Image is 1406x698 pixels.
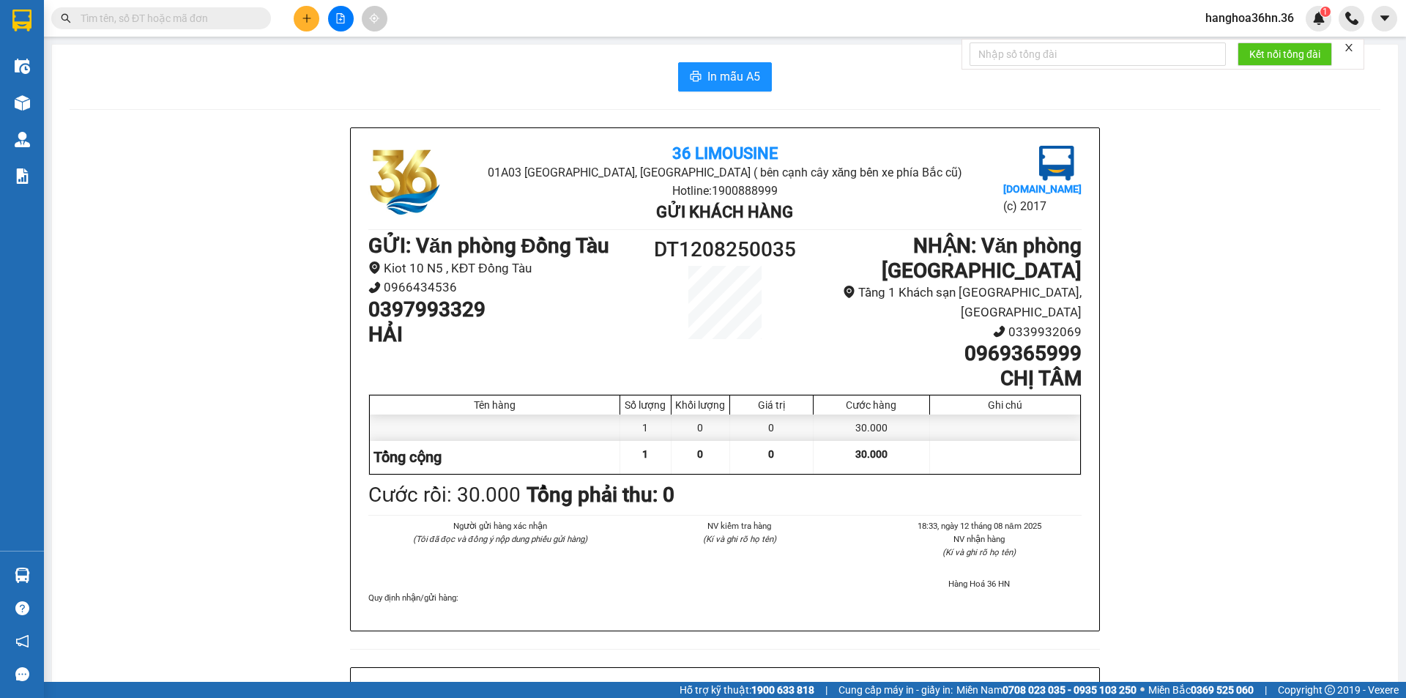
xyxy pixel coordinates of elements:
[368,322,636,347] h1: HẢI
[768,448,774,460] span: 0
[362,6,387,31] button: aim
[703,534,776,544] i: (Kí và ghi rõ họ tên)
[956,682,1137,698] span: Miền Nam
[642,448,648,460] span: 1
[15,568,30,583] img: warehouse-icon
[817,399,926,411] div: Cước hàng
[335,13,346,23] span: file-add
[877,519,1082,532] li: 18:33, ngày 12 tháng 08 năm 2025
[1345,12,1358,25] img: phone-icon
[1372,6,1397,31] button: caret-down
[855,448,888,460] span: 30.000
[15,168,30,184] img: solution-icon
[637,519,841,532] li: NV kiểm tra hàng
[1320,7,1331,17] sup: 1
[1191,684,1254,696] strong: 0369 525 060
[877,532,1082,546] li: NV nhận hàng
[656,203,793,221] b: Gửi khách hàng
[624,399,667,411] div: Số lượng
[814,283,1082,322] li: Tầng 1 Khách sạn [GEOGRAPHIC_DATA], [GEOGRAPHIC_DATA]
[1378,12,1391,25] span: caret-down
[15,95,30,111] img: warehouse-icon
[294,6,319,31] button: plus
[12,10,31,31] img: logo-vxr
[1312,12,1325,25] img: icon-new-feature
[15,132,30,147] img: warehouse-icon
[527,483,674,507] b: Tổng phải thu: 0
[15,667,29,681] span: message
[825,682,827,698] span: |
[368,259,636,278] li: Kiot 10 N5 , KĐT Đồng Tàu
[707,67,760,86] span: In mẫu A5
[680,682,814,698] span: Hỗ trợ kỹ thuật:
[328,6,354,31] button: file-add
[1325,685,1335,695] span: copyright
[877,577,1082,590] li: Hàng Hoá 36 HN
[751,684,814,696] strong: 1900 633 818
[843,286,855,298] span: environment
[690,70,702,84] span: printer
[1003,183,1082,195] b: [DOMAIN_NAME]
[368,281,381,294] span: phone
[970,42,1226,66] input: Nhập số tổng đài
[838,682,953,698] span: Cung cấp máy in - giấy in:
[1003,684,1137,696] strong: 0708 023 035 - 0935 103 250
[814,366,1082,391] h1: CHỊ TÂM
[636,234,814,266] h1: DT1208250035
[814,322,1082,342] li: 0339932069
[678,62,772,92] button: printerIn mẫu A5
[814,415,930,441] div: 30.000
[15,59,30,74] img: warehouse-icon
[302,13,312,23] span: plus
[368,146,442,219] img: logo.jpg
[882,234,1082,283] b: NHẬN : Văn phòng [GEOGRAPHIC_DATA]
[942,547,1016,557] i: (Kí và ghi rõ họ tên)
[675,399,726,411] div: Khối lượng
[672,144,778,163] b: 36 Limousine
[697,448,703,460] span: 0
[368,297,636,322] h1: 0397993329
[368,234,609,258] b: GỬI : Văn phòng Đồng Tàu
[1265,682,1267,698] span: |
[1238,42,1332,66] button: Kết nối tổng đài
[1249,46,1320,62] span: Kết nối tổng đài
[1003,197,1082,215] li: (c) 2017
[487,163,962,182] li: 01A03 [GEOGRAPHIC_DATA], [GEOGRAPHIC_DATA] ( bên cạnh cây xăng bến xe phía Bắc cũ)
[369,13,379,23] span: aim
[368,479,521,511] div: Cước rồi : 30.000
[1140,687,1145,693] span: ⚪️
[993,325,1005,338] span: phone
[373,399,616,411] div: Tên hàng
[413,534,587,544] i: (Tôi đã đọc và đồng ý nộp dung phiếu gửi hàng)
[1148,682,1254,698] span: Miền Bắc
[620,415,672,441] div: 1
[1039,146,1074,181] img: logo.jpg
[368,261,381,274] span: environment
[373,448,442,466] span: Tổng cộng
[368,278,636,297] li: 0966434536
[734,399,809,411] div: Giá trị
[487,182,962,200] li: Hotline: 1900888999
[368,591,1082,604] div: Quy định nhận/gửi hàng :
[814,341,1082,366] h1: 0969365999
[1344,42,1354,53] span: close
[15,634,29,648] span: notification
[1323,7,1328,17] span: 1
[398,519,602,532] li: Người gửi hàng xác nhận
[730,415,814,441] div: 0
[1194,9,1306,27] span: hanghoa36hn.36
[61,13,71,23] span: search
[81,10,253,26] input: Tìm tên, số ĐT hoặc mã đơn
[934,399,1076,411] div: Ghi chú
[672,415,730,441] div: 0
[15,601,29,615] span: question-circle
